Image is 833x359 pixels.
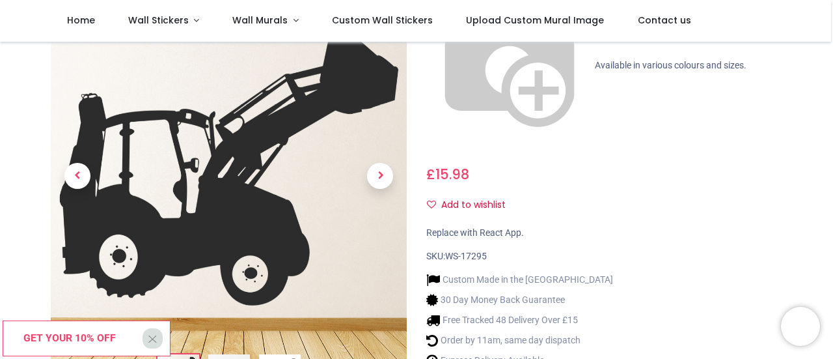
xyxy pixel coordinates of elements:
div: Replace with React App. [426,227,782,240]
span: WS-17295 [445,251,487,261]
div: SKU: [426,250,782,263]
li: Custom Made in the [GEOGRAPHIC_DATA] [426,273,613,287]
span: Previous [64,163,90,189]
span: Wall Stickers [128,14,189,27]
a: Next [353,63,407,289]
span: Home [67,14,95,27]
span: 15.98 [435,165,469,184]
span: Next [367,163,393,189]
i: Add to wishlist [427,200,436,209]
a: Previous [51,63,104,289]
li: Free Tracked 48 Delivery Over £15 [426,313,613,327]
span: Upload Custom Mural Image [466,14,604,27]
button: Add to wishlistAdd to wishlist [426,194,517,216]
span: Custom Wall Stickers [332,14,433,27]
li: Order by 11am, same day dispatch [426,334,613,347]
iframe: Brevo live chat [781,307,820,346]
li: 30 Day Money Back Guarantee [426,293,613,307]
span: Available in various colours and sizes. [595,60,746,70]
span: Wall Murals [232,14,288,27]
span: £ [426,165,469,184]
span: Contact us [638,14,691,27]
